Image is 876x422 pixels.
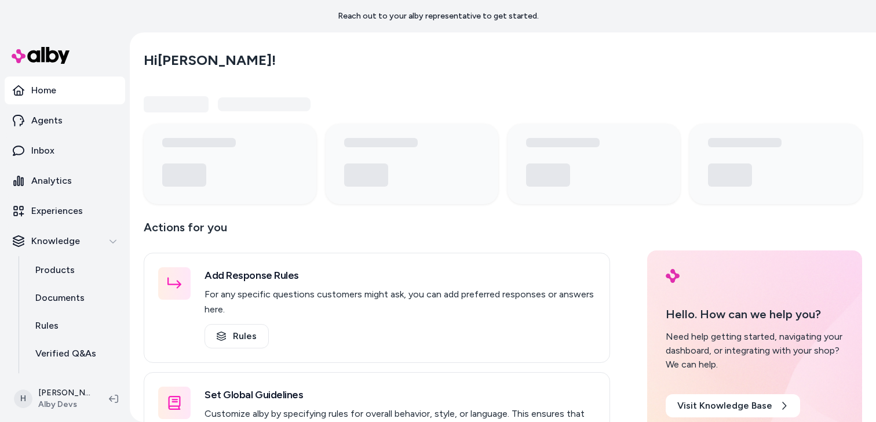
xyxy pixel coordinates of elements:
[205,287,596,317] p: For any specific questions customers might ask, you can add preferred responses or answers here.
[5,197,125,225] a: Experiences
[5,227,125,255] button: Knowledge
[38,399,90,410] span: Alby Devs
[12,47,70,64] img: alby Logo
[35,291,85,305] p: Documents
[24,256,125,284] a: Products
[31,174,72,188] p: Analytics
[24,312,125,340] a: Rules
[205,387,596,403] h3: Set Global Guidelines
[666,305,844,323] p: Hello. How can we help you?
[144,218,610,246] p: Actions for you
[5,77,125,104] a: Home
[144,52,276,69] h2: Hi [PERSON_NAME] !
[31,204,83,218] p: Experiences
[5,167,125,195] a: Analytics
[31,83,56,97] p: Home
[5,107,125,134] a: Agents
[205,267,596,283] h3: Add Response Rules
[38,387,90,399] p: [PERSON_NAME]
[35,347,96,361] p: Verified Q&As
[24,368,125,395] a: Reviews
[666,394,800,417] a: Visit Knowledge Base
[5,137,125,165] a: Inbox
[24,284,125,312] a: Documents
[31,114,63,128] p: Agents
[666,330,844,372] div: Need help getting started, navigating your dashboard, or integrating with your shop? We can help.
[35,319,59,333] p: Rules
[35,263,75,277] p: Products
[31,144,54,158] p: Inbox
[31,234,80,248] p: Knowledge
[666,269,680,283] img: alby Logo
[205,324,269,348] a: Rules
[14,390,32,408] span: H
[338,10,539,22] p: Reach out to your alby representative to get started.
[24,340,125,368] a: Verified Q&As
[7,380,100,417] button: H[PERSON_NAME]Alby Devs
